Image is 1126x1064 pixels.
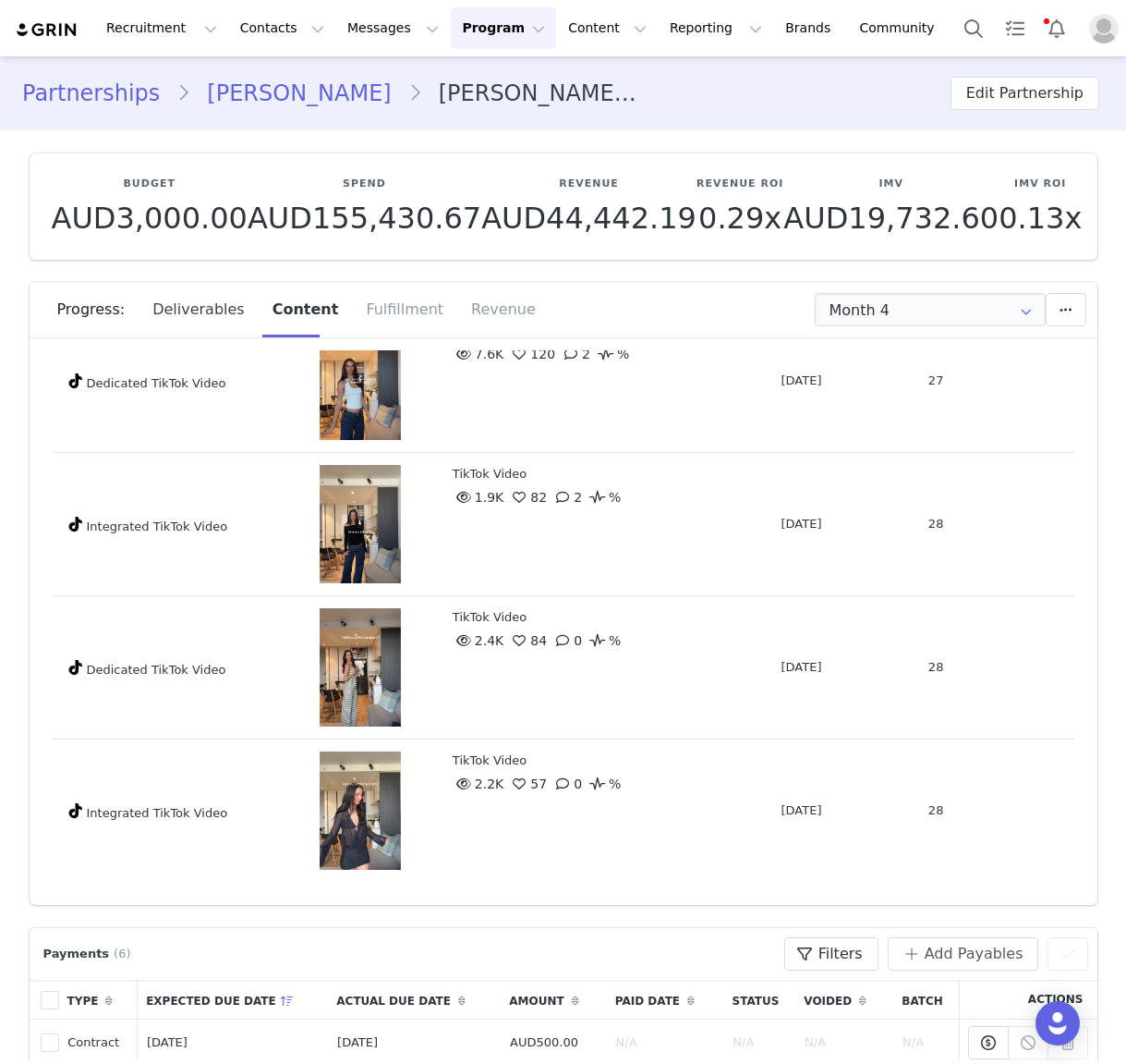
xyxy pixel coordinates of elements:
span: AUD19,732.60 [783,201,999,236]
div: Payments [39,945,140,963]
span: (6) [114,945,130,963]
span: 2.4K [453,633,503,648]
span: 82 [508,490,547,505]
td: 28 [916,596,1074,740]
div: TikTok Video [453,752,757,798]
td: 27 [916,310,1074,453]
p: IMV ROI [999,177,1082,192]
span: 0 [551,777,582,791]
p: Revenue [481,177,696,192]
span: % [587,633,621,648]
span: 57 [508,777,547,791]
th: Type [59,980,139,1020]
div: TikTok Video [453,465,757,511]
input: Select [815,293,1046,326]
td: [DATE] [769,453,916,596]
th: Actual Due Date [328,980,501,1020]
span: 2 [560,347,590,361]
p: Spend [248,177,481,192]
div: Revenue [457,282,536,337]
span: 0 [551,633,582,648]
a: Community [849,7,954,49]
td: [DATE] [769,740,916,883]
td: 28 [916,453,1074,596]
span: % [587,777,621,791]
button: Notifications [1036,7,1077,49]
button: Program [451,7,556,49]
button: Search [953,7,994,49]
img: placeholder-profile.jpg [1089,14,1119,43]
span: 1.9K [453,490,503,505]
a: Tasks [995,7,1035,49]
p: Revenue ROI [696,177,783,192]
body: Rich Text Area. Press ALT-0 for help. [15,15,640,35]
img: grin logo [15,21,79,39]
th: Actions [959,980,1097,1020]
button: Content [557,7,658,49]
span: 84 [508,633,547,648]
div: Progress: [57,282,139,337]
div: Fulfillment [352,282,457,337]
span: % [587,490,621,505]
span: AUD3,000.00 [52,201,248,236]
span: 120 [508,347,555,361]
span: AUD500.00 [510,1035,578,1049]
th: Status [724,980,796,1020]
p: IMV [783,177,999,192]
span: 2.2K [453,777,503,791]
td: 28 [916,740,1074,883]
th: Batch [893,980,959,1020]
button: Recruitment [95,7,228,49]
button: Filters [784,937,878,971]
button: Edit Partnership [950,77,1099,110]
a: Partnerships [22,77,176,110]
button: Contacts [229,7,335,49]
span: 2 [551,490,582,505]
div: Open Intercom Messenger [1035,1001,1080,1046]
div: Deliverables [139,282,259,337]
div: Integrated TikTok Video [65,800,296,823]
button: Messages [336,7,450,49]
p: 0.29x [696,202,783,235]
a: [PERSON_NAME] [190,77,407,110]
span: Filters [818,943,863,965]
div: TikTok Video [453,608,757,654]
th: Voided [795,980,893,1020]
p: Budget [52,177,248,192]
span: AUD155,430.67 [248,201,481,236]
td: [DATE] [769,596,916,740]
th: Amount [501,980,607,1020]
div: Dedicated TikTok Video [65,370,296,393]
p: 0.13x [999,202,1082,235]
span: % [595,347,629,361]
td: [DATE] [769,310,916,453]
span: AUD44,442.19 [481,201,696,236]
button: Reporting [659,7,773,49]
div: Integrated TikTok Video [65,513,296,536]
div: Dedicated TikTok Video [65,656,296,679]
th: Expected Due Date [138,980,328,1020]
a: Brands [774,7,847,49]
div: Content [259,282,353,337]
th: Paid Date [607,980,724,1020]
button: Add Payables [888,937,1038,971]
span: 7.6K [453,347,503,361]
